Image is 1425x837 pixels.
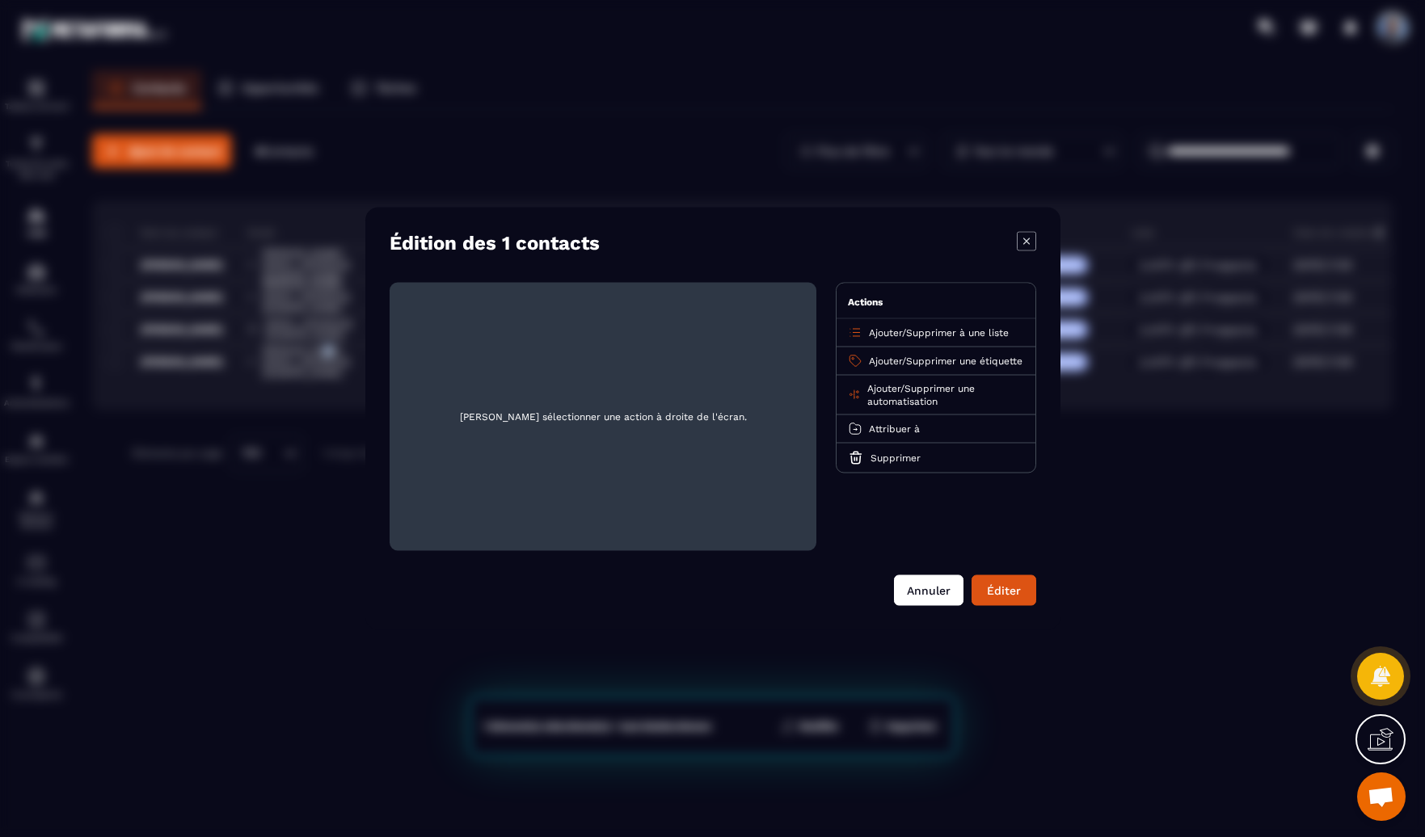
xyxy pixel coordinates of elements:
[866,383,900,394] span: Ajouter
[869,326,1009,339] p: /
[848,297,883,308] span: Actions
[869,355,1022,368] p: /
[869,423,920,435] span: Attribuer à
[906,355,1022,367] span: Supprimer une étiquette
[972,575,1036,606] button: Éditer
[390,232,600,254] h4: Édition des 1 contacts
[894,575,963,606] button: Annuler
[403,296,803,538] span: [PERSON_NAME] sélectionner une action à droite de l'écran.
[869,327,902,339] span: Ajouter
[866,383,974,407] span: Supprimer une automatisation
[866,382,1023,408] p: /
[871,452,921,464] span: Supprimer
[906,327,1009,339] span: Supprimer à une liste
[869,355,902,367] span: Ajouter
[1357,772,1406,821] div: Ouvrir le chat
